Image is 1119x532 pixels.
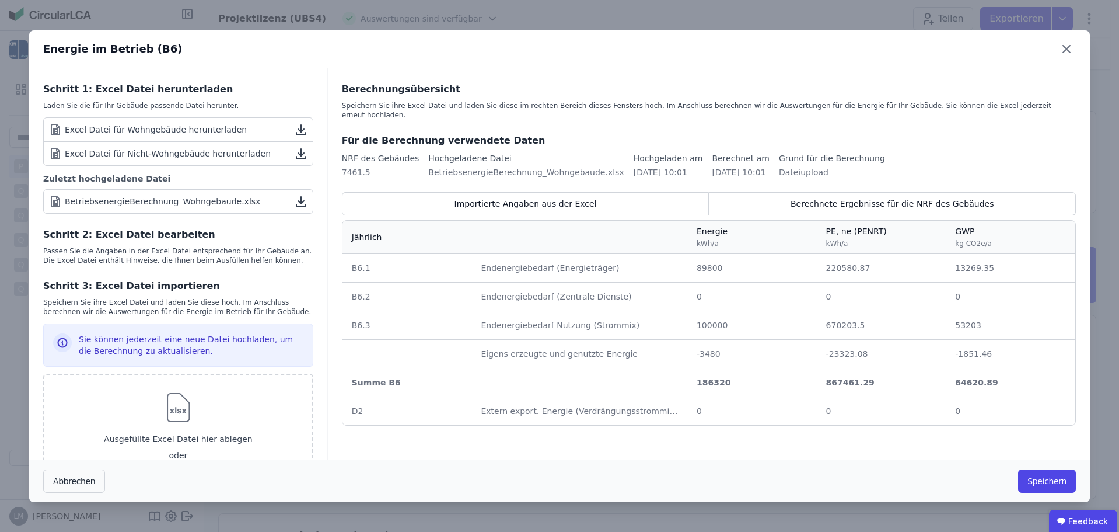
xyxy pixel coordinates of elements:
div: BetriebsenergieBerechnung_Wohngebaude.xlsx [428,166,624,178]
div: B6.1 [352,262,463,274]
div: Energie im Betrieb (B6) [43,41,183,57]
span: 13269.35 [955,263,994,273]
div: Schritt 1: Excel Datei herunterladen [43,82,313,96]
button: Abbrechen [43,470,105,493]
div: 7461.5 [342,166,419,178]
div: Schritt 2: Excel Datei bearbeiten [43,228,313,242]
div: B6.3 [352,319,463,331]
div: [DATE] 10:01 [634,166,703,178]
a: Excel Datei für Wohngebäude herunterladen [44,118,313,142]
span: kWh/a [697,239,719,248]
div: Excel Datei für Nicht-Wohngebäude herunterladen [48,147,271,161]
div: D2 [352,405,463,417]
span: 220580.87 [826,263,870,273]
div: Für die Berechnung verwendete Daten [342,134,1076,148]
div: Grund für die Berechnung [779,152,885,164]
img: svg%3e [159,389,197,426]
div: Berechnungsübersicht [342,82,1076,96]
div: Zuletzt hochgeladene Datei [43,173,313,185]
span: Endenergiebedarf (Energieträger) [481,263,619,273]
div: Excel Datei für Wohngebäude herunterladen [48,123,247,137]
span: Berechnete Ergebnisse für die NRF des Gebäudes [791,198,994,210]
div: Dateiupload [779,166,885,178]
span: kg CO2e/a [955,239,992,248]
span: -3480 [697,349,721,359]
div: Ausgefüllte Excel Datei hier ablegen [54,429,303,450]
div: [DATE] 10:01 [712,166,770,178]
button: Speichern [1018,470,1076,493]
span: -1851.46 [955,349,992,359]
span: 53203 [955,321,981,330]
span: 0 [955,406,960,416]
div: Summe B6 [352,377,463,388]
div: Hochgeladene Datei [428,152,624,164]
span: 0 [697,406,702,416]
span: 89800 [697,263,723,273]
div: Sie können jederzeit eine neue Datei hochladen, um die Berechnung zu aktualisieren. [79,333,303,357]
div: Laden Sie die für Ihr Gebäude passende Datei herunter. [43,101,313,110]
a: Excel Datei für Nicht-Wohngebäude herunterladen [44,142,313,165]
div: oder [54,450,303,464]
div: Passen Sie die Angaben in der Excel Datei entsprechend für Ihr Gebäude an. Die Excel Datei enthäl... [43,246,313,265]
span: 670203.5 [826,321,865,330]
span: kWh/a [826,239,848,248]
div: Jährlich [352,231,382,243]
div: Berechnet am [712,152,770,164]
div: B6.2 [352,291,463,302]
span: Extern export. Energie (Verdrängungsstrommix PV) [481,406,690,416]
span: Endenergiebedarf (Zentrale Dienste) [481,292,631,301]
div: Speichern Sie ihre Excel Datei und laden Sie diese im rechten Bereich dieses Fensters hoch. Im An... [342,101,1076,120]
a: BetriebsenergieBerechnung_Wohngebaude.xlsx [43,189,313,214]
div: Hochgeladen am [634,152,703,164]
div: PE, ne (PENRT) [826,225,887,249]
div: Schritt 3: Excel Datei importieren [43,279,313,293]
span: 0 [826,406,831,416]
span: 100000 [697,321,728,330]
span: Importierte Angaben aus der Excel [454,198,597,210]
span: Eigens erzeugte und genutzte Energie [481,349,637,359]
span: 0 [697,292,702,301]
div: BetriebsenergieBerechnung_Wohngebaude.xlsx [65,196,260,207]
div: NRF des Gebäudes [342,152,419,164]
span: 867461.29 [826,378,875,387]
span: 0 [826,292,831,301]
div: Energie [697,225,728,249]
div: GWP [955,225,992,249]
span: 186320 [697,378,730,387]
span: 64620.89 [955,378,998,387]
span: Endenergiebedarf Nutzung (Strommix) [481,321,639,330]
span: -23323.08 [826,349,868,359]
div: Speichern Sie ihre Excel Datei und laden Sie diese hoch. Im Anschluss berechnen wir die Auswertun... [43,298,313,317]
span: 0 [955,292,960,301]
